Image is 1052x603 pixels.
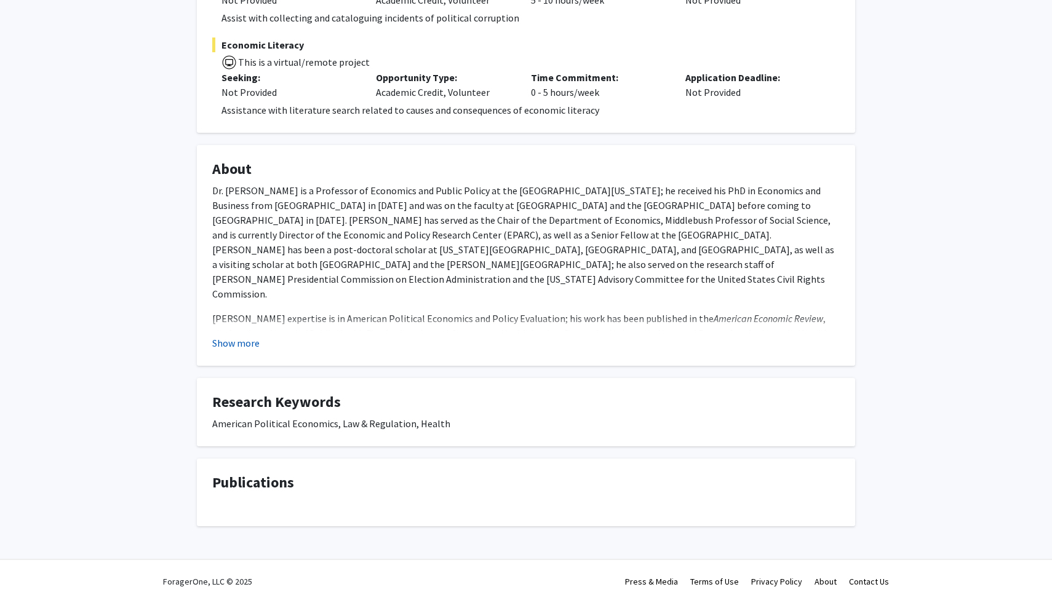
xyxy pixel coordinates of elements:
[212,183,840,301] p: Dr. [PERSON_NAME] is a Professor of Economics and Public Policy at the [GEOGRAPHIC_DATA][US_STATE...
[500,327,600,339] em: Health Services Research
[367,70,521,100] div: Academic Credit, Volunteer
[685,70,821,85] p: Application Deadline:
[237,56,370,68] span: This is a virtual/remote project
[212,393,840,411] h4: Research Keywords
[221,70,357,85] p: Seeking:
[212,160,840,178] h4: About
[9,548,52,594] iframe: Chat
[620,327,740,339] em: Journal of Law and Economics
[522,70,676,100] div: 0 - 5 hours/week
[676,70,831,100] div: Not Provided
[690,576,739,587] a: Terms of Use
[212,311,840,400] p: [PERSON_NAME] expertise is in American Political Economics and Policy Evaluation; his work has be...
[849,576,889,587] a: Contact Us
[212,37,840,52] span: Economic Literacy
[221,85,357,100] div: Not Provided
[376,70,512,85] p: Opportunity Type:
[212,336,260,350] button: Show more
[221,103,840,117] p: Assistance with literature search related to causes and consequences of economic literacy
[625,576,678,587] a: Press & Media
[212,474,840,492] h4: Publications
[531,70,667,85] p: Time Commitment:
[212,416,840,431] div: American Political Economics, Law & Regulation, Health
[714,312,823,325] em: American Economic Review
[365,327,448,339] em: Election Law Journal
[751,576,802,587] a: Privacy Policy
[163,560,252,603] div: ForagerOne, LLC © 2025
[227,327,363,339] em: American Journal of Public Health
[450,327,498,339] em: Governance
[221,10,840,25] p: Assist with collecting and cataloguing incidents of political corruption
[815,576,837,587] a: About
